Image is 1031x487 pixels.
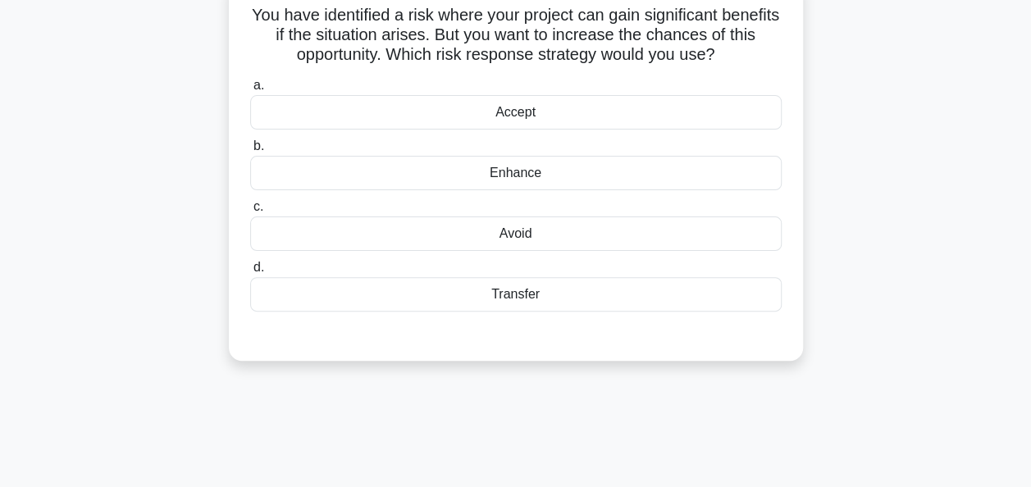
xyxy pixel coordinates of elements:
div: Accept [250,95,782,130]
span: b. [253,139,264,152]
div: Enhance [250,156,782,190]
span: d. [253,260,264,274]
h5: You have identified a risk where your project can gain significant benefits if the situation aris... [249,5,783,66]
div: Avoid [250,216,782,251]
span: c. [253,199,263,213]
div: Transfer [250,277,782,312]
span: a. [253,78,264,92]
